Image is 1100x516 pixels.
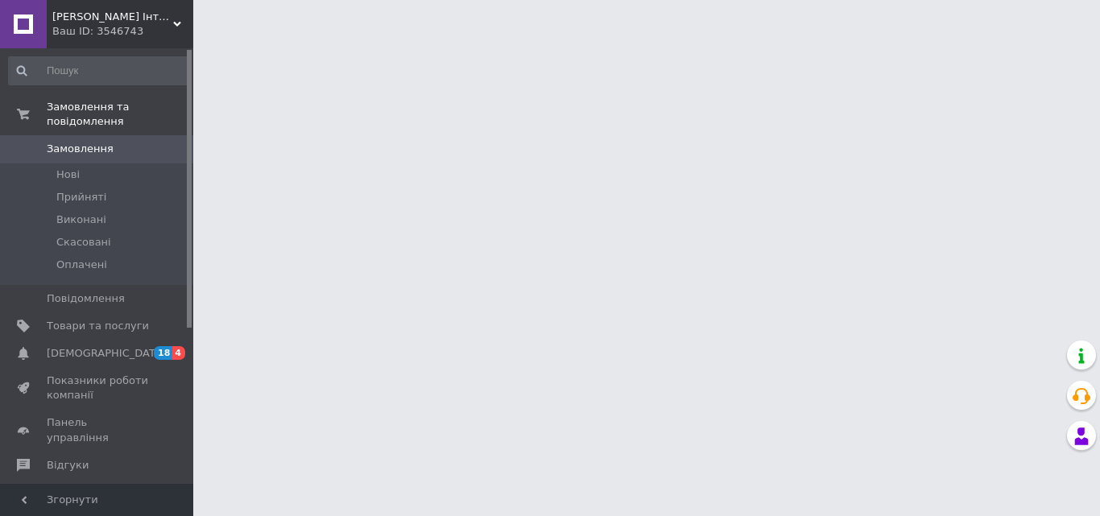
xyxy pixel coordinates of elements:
[47,374,149,402] span: Показники роботи компанії
[47,100,193,129] span: Замовлення та повідомлення
[52,10,173,24] span: ФОП Мартиненко А.О. Інтернет-магазин "SCLAD GOODCENA"
[8,56,190,85] input: Пошук
[47,142,114,156] span: Замовлення
[56,235,111,250] span: Скасовані
[47,458,89,473] span: Відгуки
[47,415,149,444] span: Панель управління
[56,258,107,272] span: Оплачені
[47,291,125,306] span: Повідомлення
[47,346,166,361] span: [DEMOGRAPHIC_DATA]
[154,346,172,360] span: 18
[47,319,149,333] span: Товари та послуги
[56,213,106,227] span: Виконані
[52,24,193,39] div: Ваш ID: 3546743
[172,346,185,360] span: 4
[56,167,80,182] span: Нові
[56,190,106,204] span: Прийняті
